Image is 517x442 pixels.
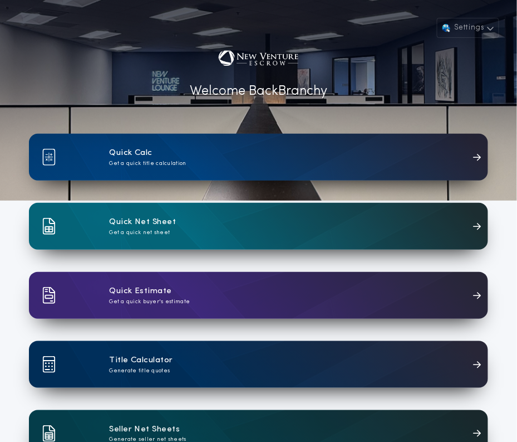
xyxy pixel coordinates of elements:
[29,203,488,250] a: card iconQuick Net SheetGet a quick net sheet
[441,22,452,33] img: user avatar
[109,159,186,168] p: Get a quick title calculation
[42,149,56,166] img: card icon
[109,298,190,306] p: Get a quick buyer's estimate
[29,272,488,319] a: card iconQuick EstimateGet a quick buyer's estimate
[109,285,172,298] h1: Quick Estimate
[42,425,56,442] img: card icon
[42,218,56,235] img: card icon
[109,354,173,367] h1: Title Calculator
[29,134,488,181] a: card iconQuick CalcGet a quick title calculation
[42,287,56,304] img: card icon
[42,356,56,373] img: card icon
[29,341,488,388] a: card iconTitle CalculatorGenerate title quotes
[109,229,170,237] p: Get a quick net sheet
[190,81,327,101] p: Welcome Back Branchy
[109,147,152,159] h1: Quick Calc
[109,423,180,436] h1: Seller Net Sheets
[109,367,170,375] p: Generate title quotes
[437,18,499,38] button: Settings
[109,216,176,229] h1: Quick Net Sheet
[208,42,309,76] img: account-logo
